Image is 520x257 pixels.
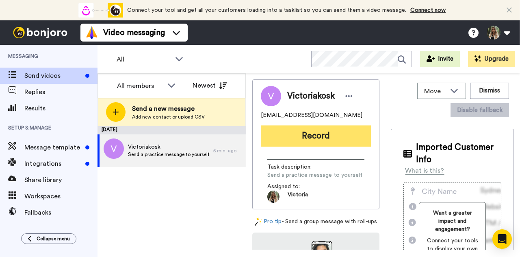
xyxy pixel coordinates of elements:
[261,86,281,106] img: Image of Victoriakosk
[85,26,98,39] img: vm-color.svg
[128,151,209,158] span: Send a practice message to yourself
[132,104,205,114] span: Send a new message
[24,87,97,97] span: Replies
[24,143,82,152] span: Message template
[492,229,512,249] div: Open Intercom Messenger
[261,125,371,147] button: Record
[252,217,379,226] div: - Send a group message with roll-ups
[267,163,324,171] span: Task description :
[24,159,82,169] span: Integrations
[267,191,279,203] img: ACg8ocJMO9OcSBvqfTGtlxxz0LQQUg021X9iYPV-siRJ2tNWFX7LXt3OhA=s96-c
[267,182,324,191] span: Assigned to:
[420,51,460,67] button: Invite
[288,191,308,203] span: Victoria
[24,208,97,217] span: Fallbacks
[24,175,97,185] span: Share library
[255,217,262,226] img: magic-wand.svg
[24,71,82,81] span: Send videos
[117,81,163,91] div: All members
[470,83,509,99] button: Dismiss
[117,55,171,64] span: All
[405,166,444,176] div: What is this?
[416,141,501,166] span: Imported Customer Info
[128,143,209,151] span: Victoriakosk
[24,191,97,201] span: Workspaces
[255,217,282,226] a: Pro tip
[104,138,124,159] img: v.png
[186,77,233,94] button: Newest
[213,147,242,154] div: 5 min. ago
[103,27,165,38] span: Video messaging
[78,3,123,18] div: animation
[24,103,97,113] span: Results
[37,235,70,242] span: Collapse menu
[10,27,71,38] img: bj-logo-header-white.svg
[132,114,205,120] span: Add new contact or upload CSV
[21,233,76,244] button: Collapse menu
[424,86,446,96] span: Move
[468,51,515,67] button: Upgrade
[287,90,335,102] span: Victoriakosk
[127,7,406,13] span: Connect your tool and get all your customers loading into a tasklist so you can send them a video...
[267,171,362,179] span: Send a practice message to yourself
[97,126,246,134] div: [DATE]
[426,209,479,233] span: Want a greater impact and engagement?
[410,7,446,13] a: Connect now
[451,103,509,117] button: Disable fallback
[261,111,362,119] span: [EMAIL_ADDRESS][DOMAIN_NAME]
